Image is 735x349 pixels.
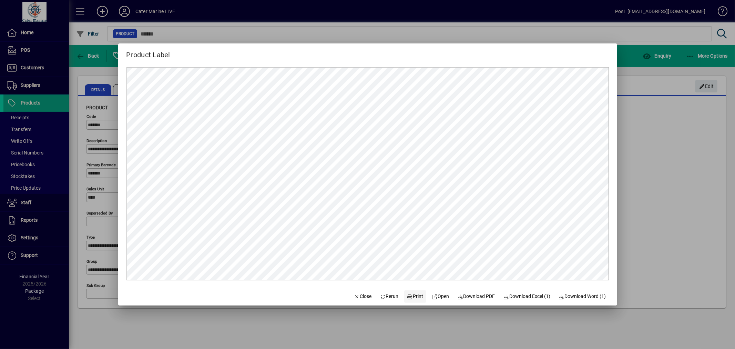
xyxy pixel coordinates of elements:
button: Close [351,290,375,303]
a: Download PDF [455,290,498,303]
span: Open [432,293,449,300]
span: Download Word (1) [559,293,606,300]
span: Close [354,293,372,300]
span: Rerun [380,293,399,300]
span: Download PDF [457,293,495,300]
button: Print [404,290,426,303]
button: Download Word (1) [556,290,609,303]
span: Download Excel (1) [503,293,551,300]
span: Print [407,293,423,300]
h2: Product Label [118,43,178,60]
button: Download Excel (1) [501,290,553,303]
a: Open [429,290,452,303]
